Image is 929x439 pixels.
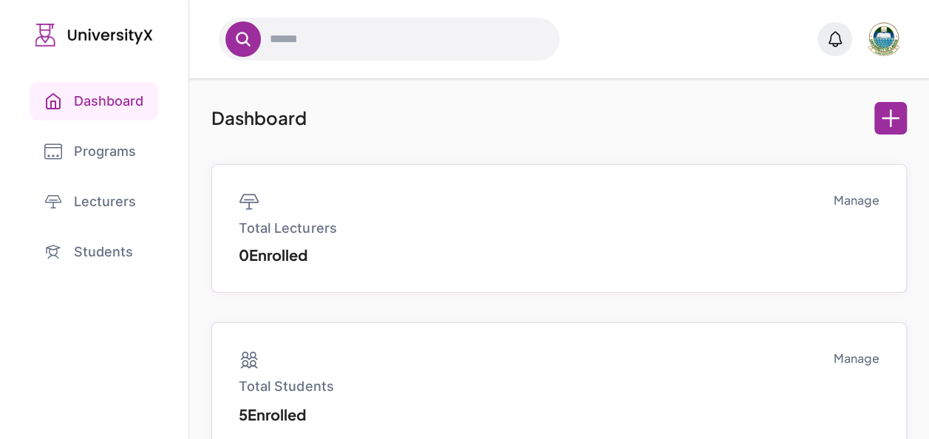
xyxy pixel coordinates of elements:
[239,403,333,426] p: 5 Enrolled
[834,350,879,367] a: Manage
[30,183,159,221] a: Lecturers
[239,376,333,397] p: Total Students
[211,102,307,134] p: Dashboard
[239,218,336,239] p: Total Lecturers
[30,132,159,171] a: Programs
[239,245,336,265] p: 0 Enrolled
[35,24,153,47] img: UniversityX
[834,191,879,209] a: Manage
[30,233,159,271] a: Students
[30,82,158,120] a: Dashboard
